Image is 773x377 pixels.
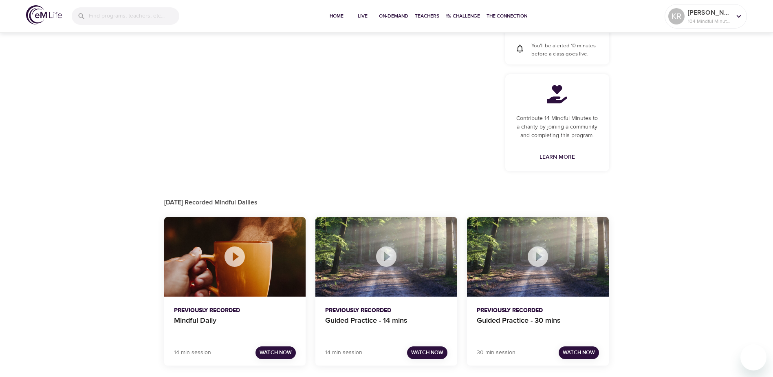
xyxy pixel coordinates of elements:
[26,5,62,24] img: logo
[411,348,443,357] span: Watch Now
[164,197,609,207] p: [DATE] Recorded Mindful Dailies
[668,8,685,24] div: KR
[379,12,408,20] span: On-Demand
[415,12,439,20] span: Teachers
[174,306,296,315] p: Previously Recorded
[325,348,362,357] p: 14 min session
[89,7,179,25] input: Find programs, teachers, etc...
[174,348,211,357] p: 14 min session
[325,306,447,315] p: Previously Recorded
[536,150,578,165] a: Learn More
[477,315,599,335] p: Guided Practice - 30 mins
[446,12,480,20] span: 1% Challenge
[688,18,731,25] p: 104 Mindful Minutes
[531,42,599,58] p: You'll be alerted 10 minutes before a class goes live.
[740,344,766,370] iframe: Button to launch messaging window
[559,346,599,359] button: Watch Now
[174,315,296,335] p: Mindful Daily
[688,8,731,18] p: [PERSON_NAME]
[255,346,296,359] button: Watch Now
[540,152,575,162] span: Learn More
[477,348,515,357] p: 30 min session
[407,346,447,359] button: Watch Now
[515,114,599,140] p: Contribute 14 Mindful Minutes to a charity by joining a community and completing this program.
[327,12,346,20] span: Home
[260,348,292,357] span: Watch Now
[563,348,595,357] span: Watch Now
[353,12,372,20] span: Live
[477,306,599,315] p: Previously Recorded
[325,315,447,335] p: Guided Practice - 14 mins
[487,12,527,20] span: The Connection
